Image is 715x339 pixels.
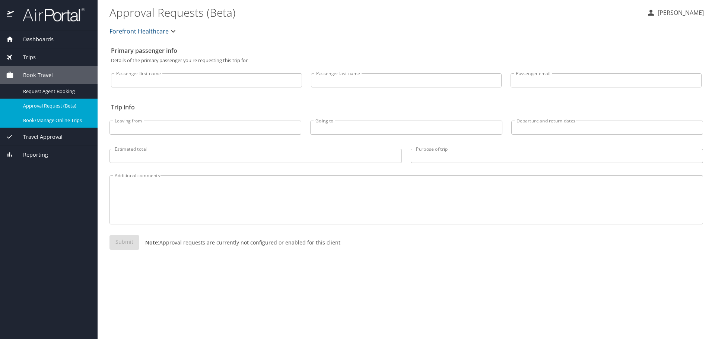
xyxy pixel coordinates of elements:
[23,88,89,95] span: Request Agent Booking
[643,6,707,19] button: [PERSON_NAME]
[107,24,181,39] button: Forefront Healthcare
[14,151,48,159] span: Reporting
[111,58,702,63] p: Details of the primary passenger you're requesting this trip for
[655,8,704,17] p: [PERSON_NAME]
[14,133,63,141] span: Travel Approval
[139,239,340,246] p: Approval requests are currently not configured or enabled for this client
[109,1,641,24] h1: Approval Requests (Beta)
[111,101,702,113] h2: Trip info
[14,35,54,44] span: Dashboards
[14,71,53,79] span: Book Travel
[109,26,169,36] span: Forefront Healthcare
[14,53,36,61] span: Trips
[23,117,89,124] span: Book/Manage Online Trips
[15,7,85,22] img: airportal-logo.png
[111,45,702,57] h2: Primary passenger info
[23,102,89,109] span: Approval Request (Beta)
[145,239,159,246] strong: Note:
[7,7,15,22] img: icon-airportal.png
